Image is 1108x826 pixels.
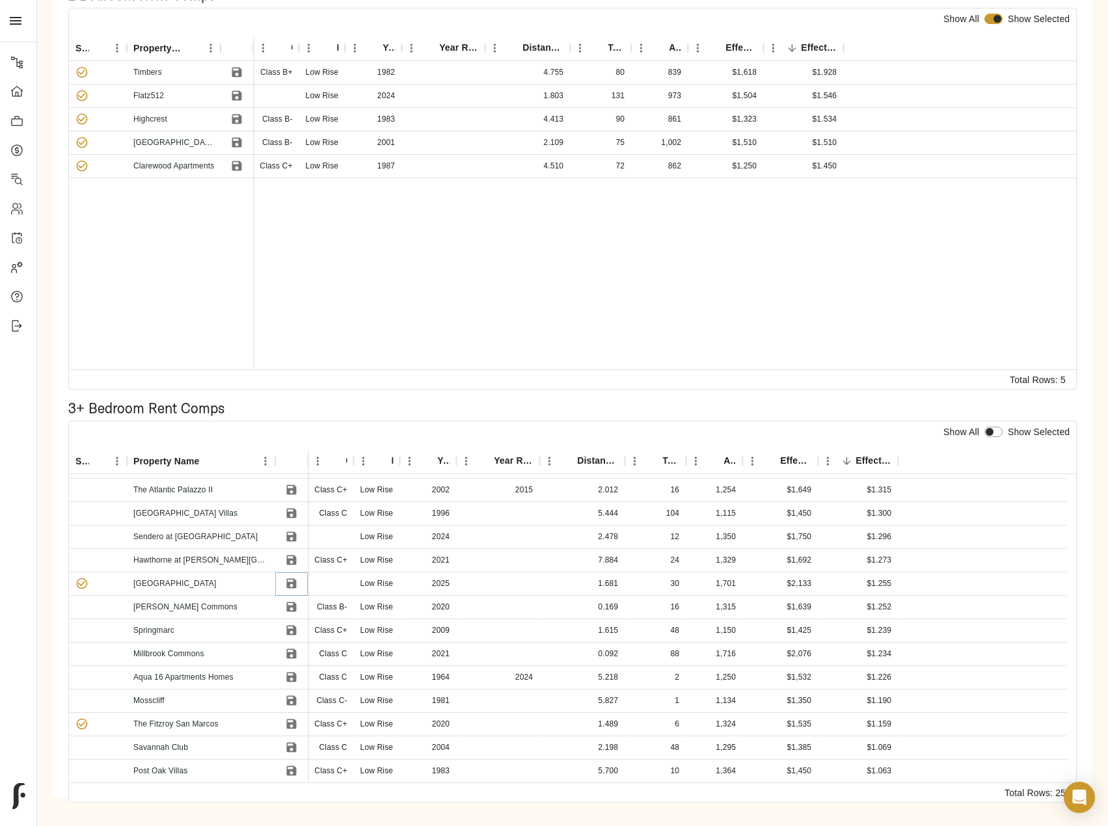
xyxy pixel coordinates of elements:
[763,38,783,58] button: Menu
[504,39,522,57] button: Sort
[723,448,736,473] div: Avg Sq Ft
[515,672,533,683] div: 2024
[686,451,705,471] button: Menu
[437,448,450,473] div: Year Built
[377,90,395,101] div: 2024
[941,10,982,28] div: Show All
[598,602,618,613] div: 0.169
[598,695,618,706] div: 5.827
[787,484,812,496] p: As Of July 2025
[306,67,339,78] div: Low Rise
[668,67,681,78] div: 839
[314,718,347,730] p: Class C+
[813,66,837,78] p: As Of June 2024
[360,508,394,519] div: Low Rise
[401,35,485,60] div: Year Renovated
[522,35,563,60] div: Distance (miles)
[598,578,618,589] div: 1.681
[716,602,736,613] div: 1,315
[399,451,419,471] button: Menu
[707,39,725,57] button: Sort
[716,578,736,589] div: 1,701
[317,601,347,613] p: Class B-
[227,156,247,176] button: Save
[282,550,301,570] button: Save
[432,742,450,753] div: 2004
[133,114,167,124] a: Highcrest
[631,38,651,58] button: Menu
[670,531,679,542] div: 12
[345,35,401,60] div: Year Built
[432,508,450,519] div: 1996
[227,86,247,105] button: Save
[314,554,347,566] p: Class C+
[282,667,301,687] button: Save
[867,741,892,753] p: As Of July 2025
[867,554,892,566] p: As Of July 2025
[705,452,723,470] button: Sort
[133,626,174,635] a: Springmarc
[787,695,812,706] p: As Of July 2025
[598,625,618,636] div: 1.615
[133,719,219,728] a: The Fitzroy San Marcos
[282,527,301,546] button: Save
[282,480,301,500] button: Save
[598,485,618,496] div: 2.012
[306,90,339,101] div: Low Rise
[716,766,736,777] div: 1,364
[668,161,681,172] div: 862
[716,672,736,683] div: 1,250
[651,39,669,57] button: Sort
[133,766,187,775] a: Post Oak Villas
[787,624,812,636] p: As Of July 2025
[260,160,292,172] p: Class C+
[399,448,456,473] div: Year Built
[856,448,891,473] div: Effective RPSF
[598,648,618,659] div: 0.092
[319,741,347,753] p: Class C
[308,448,353,473] div: Class
[432,555,450,566] div: 2021
[1005,10,1072,28] div: Show Selected
[787,554,812,566] p: As Of July 2025
[282,597,301,617] button: Save
[200,452,218,470] button: Sort
[668,90,681,101] div: 973
[539,448,625,473] div: Distance (miles)
[787,671,812,683] p: As Of July 2025
[360,648,394,659] div: Low Rise
[75,36,89,61] div: Selected?
[539,451,559,471] button: Menu
[867,718,892,730] p: As Of July 2025
[494,448,533,473] div: Year Renovated
[598,672,618,683] div: 5.218
[260,66,293,78] p: Class B+
[227,133,247,152] button: Save
[314,484,347,496] p: Class C+
[439,35,478,60] div: Year Renovated
[1005,786,1066,799] div: Total Rows: 25
[666,508,679,519] div: 104
[316,695,347,706] p: Class C-
[282,691,301,710] button: Save
[133,36,183,61] div: Property Name
[432,672,450,683] div: 1964
[783,39,801,57] button: Sort
[253,35,299,60] div: Class
[837,452,856,470] button: Sort
[133,555,332,565] a: Hawthorne at [PERSON_NAME][GEOGRAPHIC_DATA]
[432,602,450,613] div: 2020
[1064,782,1095,813] div: Open Intercom Messenger
[543,114,563,125] div: 4.413
[725,35,757,60] div: Effective Rent
[716,485,736,496] div: 1,254
[432,625,450,636] div: 2009
[432,766,450,777] div: 1983
[253,38,273,58] button: Menu
[733,90,757,101] p: As Of July 2025
[201,38,221,58] button: Menu
[780,448,811,473] div: Effective Rent
[319,648,347,659] p: Class C
[742,451,762,471] button: Menu
[615,67,625,78] div: 80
